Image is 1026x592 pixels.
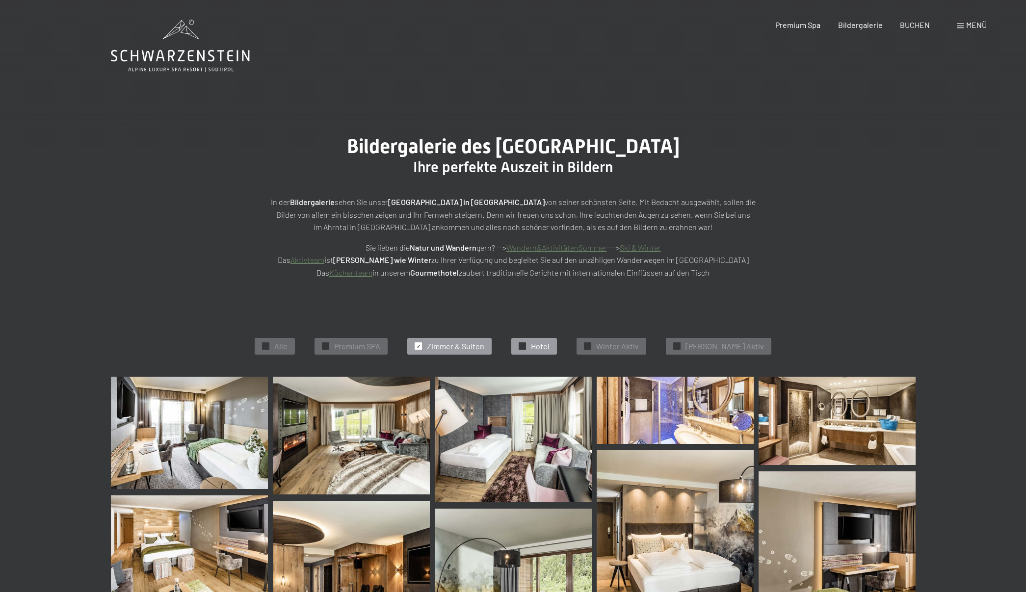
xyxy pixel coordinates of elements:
[900,20,930,29] a: BUCHEN
[597,377,754,444] img: Bildergalerie
[333,255,431,264] strong: [PERSON_NAME] wie Winter
[966,20,987,29] span: Menü
[274,341,288,352] span: Alle
[596,341,639,352] span: Winter Aktiv
[775,20,820,29] a: Premium Spa
[435,377,592,502] img: Bildergalerie
[427,341,484,352] span: Zimmer & Suiten
[273,377,430,494] img: Bildergalerie
[413,158,613,176] span: Ihre perfekte Auszeit in Bildern
[268,196,759,233] p: In der sehen Sie unser von seiner schönsten Seite. Mit Bedacht ausgewählt, sollen die Bilder von ...
[290,197,335,206] strong: Bildergalerie
[531,341,550,352] span: Hotel
[347,135,680,158] span: Bildergalerie des [GEOGRAPHIC_DATA]
[620,243,661,252] a: Ski & Winter
[838,20,883,29] a: Bildergalerie
[759,377,916,465] img: Bildergalerie
[685,341,764,352] span: [PERSON_NAME] Aktiv
[586,343,590,350] span: ✓
[417,343,421,350] span: ✓
[324,343,328,350] span: ✓
[388,197,545,206] strong: [GEOGRAPHIC_DATA] in [GEOGRAPHIC_DATA]
[268,241,759,279] p: Sie lieben die gern? --> ---> Das ist zu Ihrer Verfügung und begleitet Sie auf den unzähligen Wan...
[675,343,679,350] span: ✓
[329,268,372,277] a: Küchenteam
[410,268,459,277] strong: Gourmethotel
[506,243,607,252] a: Wandern&AktivitätenSommer
[111,377,268,489] img: Bildergalerie
[410,243,476,252] strong: Natur und Wandern
[334,341,380,352] span: Premium SPA
[290,255,324,264] a: Aktivteam
[521,343,525,350] span: ✓
[264,343,268,350] span: ✓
